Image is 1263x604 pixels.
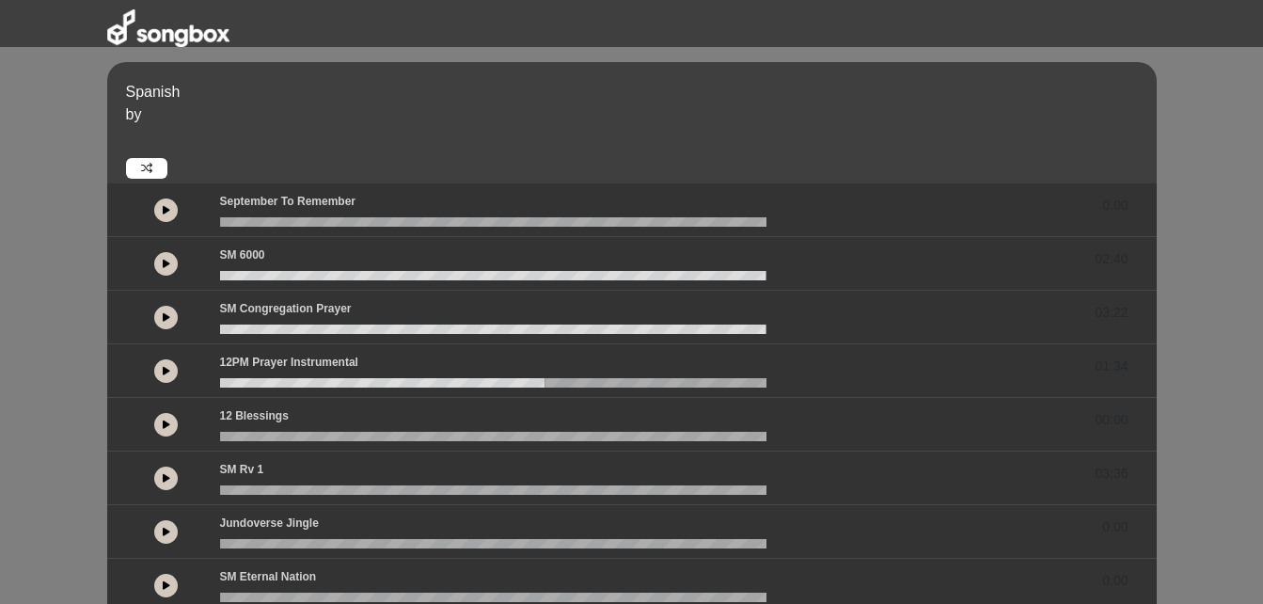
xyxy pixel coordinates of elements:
span: 0.00 [1102,517,1128,537]
span: 03:36 [1095,464,1128,484]
p: SM Eternal Nation [220,568,317,585]
span: 0.00 [1102,196,1128,215]
p: SM Rv 1 [220,461,264,478]
span: 00:00 [1095,410,1128,430]
p: Jundoverse Jingle [220,515,319,532]
span: 03:22 [1095,303,1128,323]
span: by [126,106,142,122]
p: SM 6000 [220,246,265,263]
p: SM Congregation Prayer [220,300,352,317]
p: Spanish [126,81,1152,103]
img: songbox-logo-white.png [107,9,229,47]
span: 0.00 [1102,571,1128,591]
p: 12PM Prayer Instrumental [220,354,358,371]
p: September to Remember [220,193,356,210]
p: 12 Blessings [220,407,289,424]
span: 01:34 [1095,357,1128,376]
span: 02:40 [1095,249,1128,269]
